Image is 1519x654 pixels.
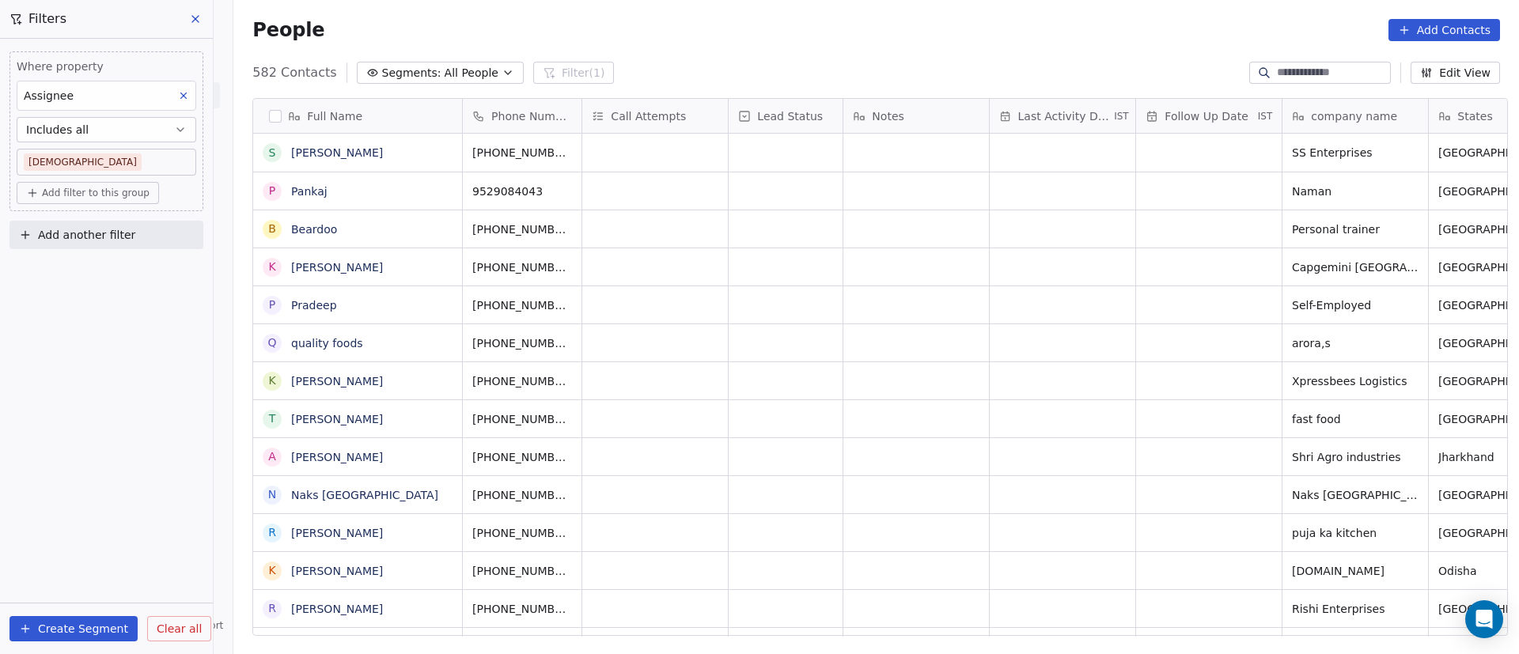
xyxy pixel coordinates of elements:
[1282,99,1428,133] div: company name
[291,337,363,350] a: quality foods
[382,65,441,81] span: Segments:
[1292,221,1380,237] span: Personal trainer
[729,99,843,133] div: Lead Status
[291,413,383,425] a: [PERSON_NAME]
[269,221,277,237] div: B
[1292,601,1385,617] span: Rishi Enterprises
[252,18,324,42] span: People
[291,489,438,501] a: Naks [GEOGRAPHIC_DATA]
[1292,335,1331,351] span: arora,s
[472,411,572,427] span: [PHONE_NUMBER]
[472,297,572,313] span: [PHONE_NUMBER]
[291,185,328,198] a: Pankaj
[291,603,383,615] a: [PERSON_NAME]
[269,145,276,161] div: S
[1311,108,1397,124] span: company name
[1292,145,1373,161] span: SS Enterprises
[1018,108,1112,124] span: Last Activity Date
[1114,110,1129,123] span: IST
[1292,525,1377,541] span: puja ka kitchen
[1292,411,1341,427] span: fast food
[1438,449,1494,465] span: Jharkhand
[1438,563,1477,579] span: Odisha
[253,99,462,133] div: Full Name
[472,183,543,199] span: 9529084043
[268,524,276,541] div: R
[1292,563,1385,579] span: [DOMAIN_NAME]
[1465,600,1503,638] div: Open Intercom Messenger
[1457,108,1492,124] span: States
[472,145,572,161] span: [PHONE_NUMBER]
[252,63,336,82] span: 582 Contacts
[291,299,337,312] a: Pradeep
[1292,259,1419,275] span: Capgemini [GEOGRAPHIC_DATA]
[269,297,275,313] div: P
[472,525,572,541] span: [PHONE_NUMBER]
[269,410,276,427] div: T
[268,486,276,503] div: N
[269,372,276,389] div: k
[472,335,572,351] span: [PHONE_NUMBER]
[1292,183,1331,199] span: Naman
[1292,373,1407,389] span: Xpressbees Logistics
[472,563,572,579] span: [PHONE_NUMBER]
[1292,487,1419,503] span: Naks [GEOGRAPHIC_DATA]
[1136,99,1282,133] div: Follow Up DateIST
[582,99,728,133] div: Call Attempts
[269,259,276,275] div: K
[1411,62,1500,84] button: Edit View
[1388,19,1500,41] button: Add Contacts
[291,146,383,159] a: [PERSON_NAME]
[291,223,337,236] a: Beardoo
[445,65,498,81] span: All People
[472,259,572,275] span: [PHONE_NUMBER]
[1258,110,1273,123] span: IST
[307,108,362,124] span: Full Name
[291,527,383,539] a: [PERSON_NAME]
[253,134,463,637] div: grid
[1292,449,1401,465] span: Shri Agro industries
[472,449,572,465] span: [PHONE_NUMBER]
[1165,108,1248,124] span: Follow Up Date
[291,565,383,577] a: [PERSON_NAME]
[291,451,383,463] a: [PERSON_NAME]
[990,99,1135,133] div: Last Activity DateIST
[491,108,572,124] span: Phone Number
[757,108,823,124] span: Lead Status
[269,448,277,465] div: A
[872,108,903,124] span: Notes
[268,600,276,617] div: r
[611,108,686,124] span: Call Attempts
[533,62,615,84] button: Filter(1)
[472,373,572,389] span: [PHONE_NUMBER]
[1292,297,1371,313] span: Self-Employed
[269,562,276,579] div: K
[291,261,383,274] a: [PERSON_NAME]
[268,335,277,351] div: q
[269,183,275,199] div: P
[463,99,581,133] div: Phone Number
[472,487,572,503] span: [PHONE_NUMBER]
[291,375,383,387] a: [PERSON_NAME]
[472,601,572,617] span: [PHONE_NUMBER]
[472,221,572,237] span: [PHONE_NUMBER]
[843,99,989,133] div: Notes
